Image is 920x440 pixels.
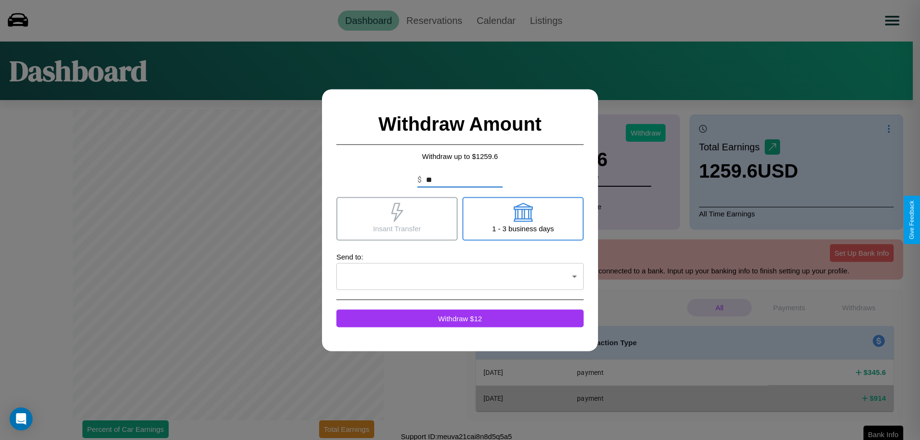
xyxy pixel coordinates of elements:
p: 1 - 3 business days [492,222,554,235]
button: Withdraw $12 [336,309,584,327]
p: $ [417,174,422,185]
h2: Withdraw Amount [336,103,584,145]
p: Send to: [336,250,584,263]
div: Open Intercom Messenger [10,407,33,430]
p: Insant Transfer [373,222,421,235]
div: Give Feedback [908,201,915,239]
p: Withdraw up to $ 1259.6 [336,149,584,162]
